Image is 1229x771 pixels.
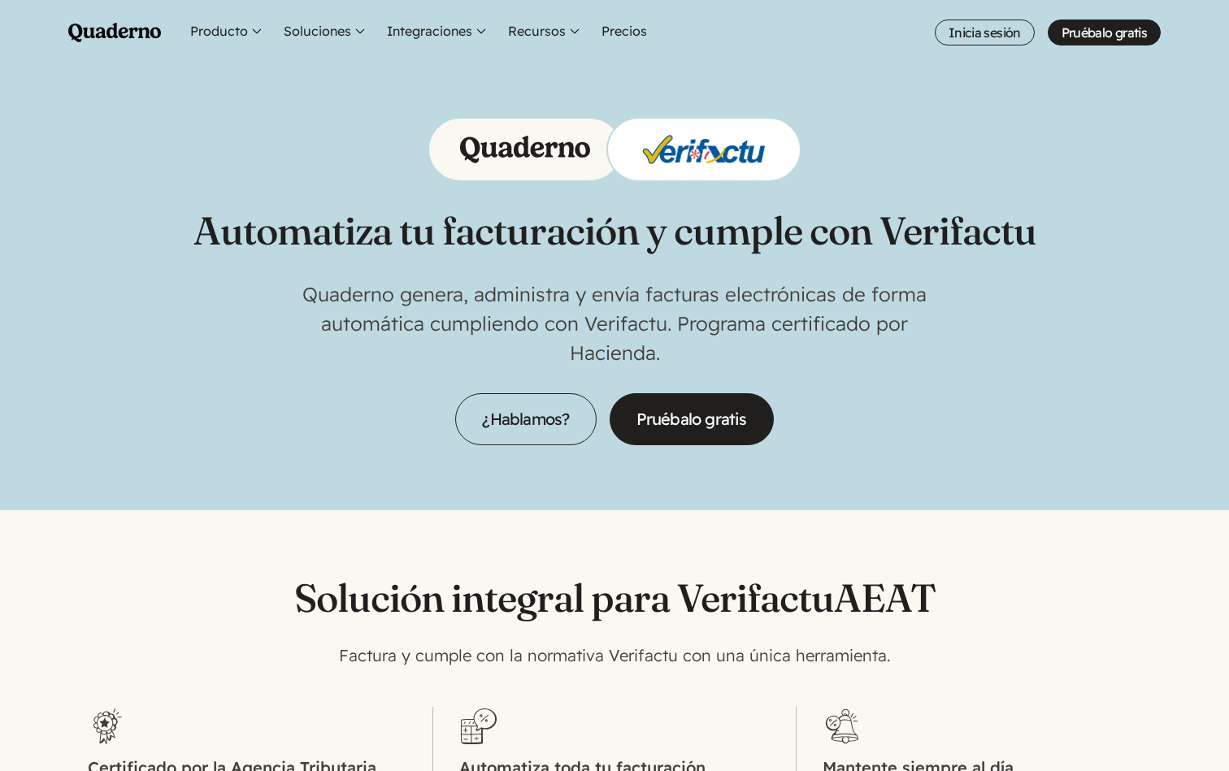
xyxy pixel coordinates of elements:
h1: Automatiza tu facturación y cumple con Verifactu [193,208,1036,253]
a: ¿Hablamos? [455,393,596,445]
h2: Solución integral para Verifactu [88,575,1141,621]
a: Pruébalo gratis [1048,19,1161,45]
p: Factura y cumple con la normativa Verifactu con una única herramienta. [289,643,940,668]
img: Logo of Verifactu [639,130,769,169]
abbr: Agencia Estatal de Administración Tributaria [834,574,936,622]
a: Pruébalo gratis [610,393,774,445]
img: Logo of Quaderno [460,136,590,163]
a: Inicia sesión [935,19,1035,45]
p: Quaderno genera, administra y envía facturas electrónicas de forma automática cumpliendo con Veri... [289,279,940,367]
